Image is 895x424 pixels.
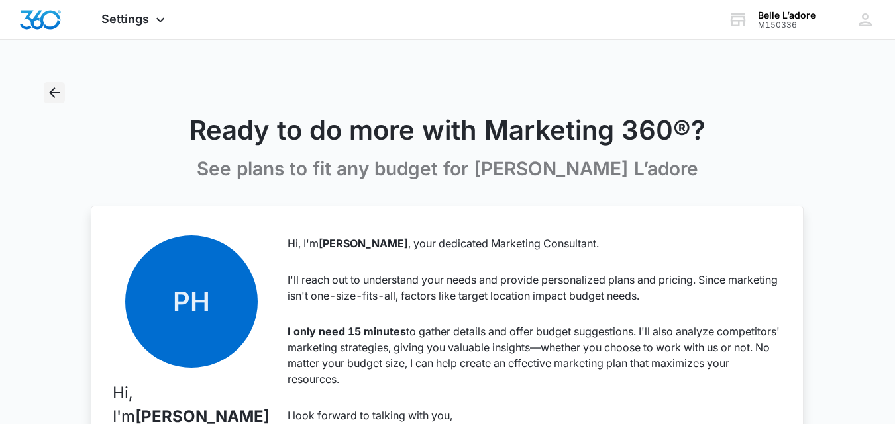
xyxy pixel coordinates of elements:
[288,407,782,423] p: I look forward to talking with you,
[288,325,406,338] strong: I only need 15 minutes
[288,323,782,387] p: to gather details and offer budget suggestions. I'll also analyze competitors' marketing strategi...
[197,157,698,181] p: See plans to fit any budget for [PERSON_NAME] L’adore
[319,237,408,250] strong: [PERSON_NAME]
[758,10,816,21] div: account name
[758,21,816,30] div: account id
[288,235,782,251] p: Hi, I'm , your dedicated Marketing Consultant.
[288,272,782,304] p: I'll reach out to understand your needs and provide personalized plans and pricing. Since marketi...
[125,235,258,368] span: PH
[44,82,65,103] button: Back
[101,12,149,26] span: Settings
[189,114,706,147] h1: Ready to do more with Marketing 360®?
